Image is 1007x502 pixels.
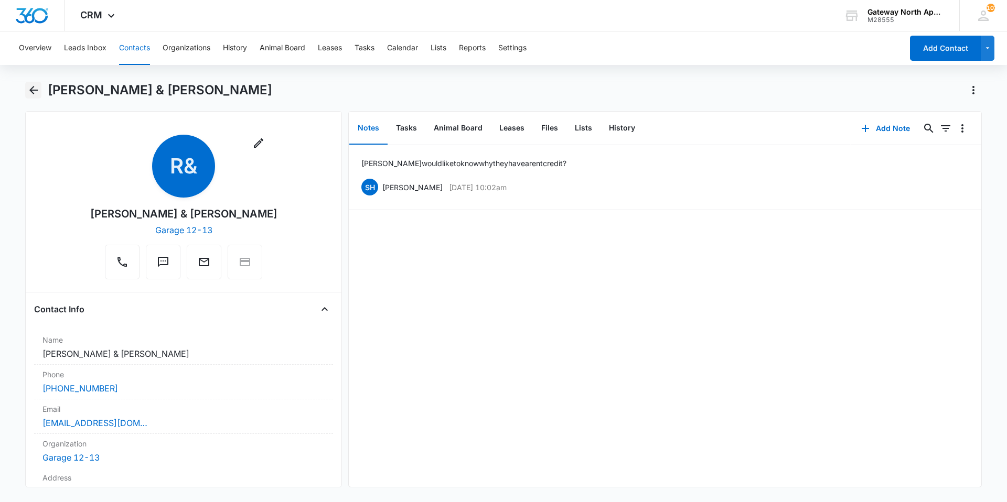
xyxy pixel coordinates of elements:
[349,112,388,145] button: Notes
[361,179,378,195] span: SH
[42,452,100,463] a: Garage 12-13
[425,112,491,145] button: Animal Board
[851,116,920,141] button: Add Note
[498,31,527,65] button: Settings
[42,403,325,414] label: Email
[954,120,971,137] button: Overflow Menu
[965,82,982,99] button: Actions
[155,225,212,235] a: Garage 12-13
[910,36,981,61] button: Add Contact
[25,82,41,99] button: Back
[42,438,325,449] label: Organization
[146,245,180,279] button: Text
[42,369,325,380] label: Phone
[431,31,446,65] button: Lists
[987,4,995,12] div: notifications count
[42,485,325,498] dd: ---
[355,31,374,65] button: Tasks
[42,472,325,483] label: Address
[318,31,342,65] button: Leases
[867,16,944,24] div: account id
[260,31,305,65] button: Animal Board
[42,347,325,360] dd: [PERSON_NAME] & [PERSON_NAME]
[42,417,147,429] a: [EMAIL_ADDRESS][DOMAIN_NAME]
[80,9,102,20] span: CRM
[48,82,272,98] h1: [PERSON_NAME] & [PERSON_NAME]
[987,4,995,12] span: 103
[146,261,180,270] a: Text
[34,434,333,468] div: OrganizationGarage 12-13
[19,31,51,65] button: Overview
[361,158,566,169] p: [PERSON_NAME] would like to know why they have a rent credit?
[382,182,443,193] p: [PERSON_NAME]
[223,31,247,65] button: History
[34,365,333,399] div: Phone[PHONE_NUMBER]
[34,399,333,434] div: Email[EMAIL_ADDRESS][DOMAIN_NAME]
[42,334,325,345] label: Name
[920,120,937,137] button: Search...
[316,301,333,318] button: Close
[152,135,215,198] span: R&
[187,261,221,270] a: Email
[937,120,954,137] button: Filters
[119,31,150,65] button: Contacts
[601,112,644,145] button: History
[34,303,84,315] h4: Contact Info
[105,245,140,279] button: Call
[491,112,533,145] button: Leases
[90,206,277,222] div: [PERSON_NAME] & [PERSON_NAME]
[64,31,106,65] button: Leads Inbox
[388,112,425,145] button: Tasks
[867,8,944,16] div: account name
[533,112,566,145] button: Files
[34,330,333,365] div: Name[PERSON_NAME] & [PERSON_NAME]
[449,182,507,193] p: [DATE] 10:02am
[105,261,140,270] a: Call
[387,31,418,65] button: Calendar
[42,382,118,395] a: [PHONE_NUMBER]
[163,31,210,65] button: Organizations
[566,112,601,145] button: Lists
[187,245,221,279] button: Email
[459,31,486,65] button: Reports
